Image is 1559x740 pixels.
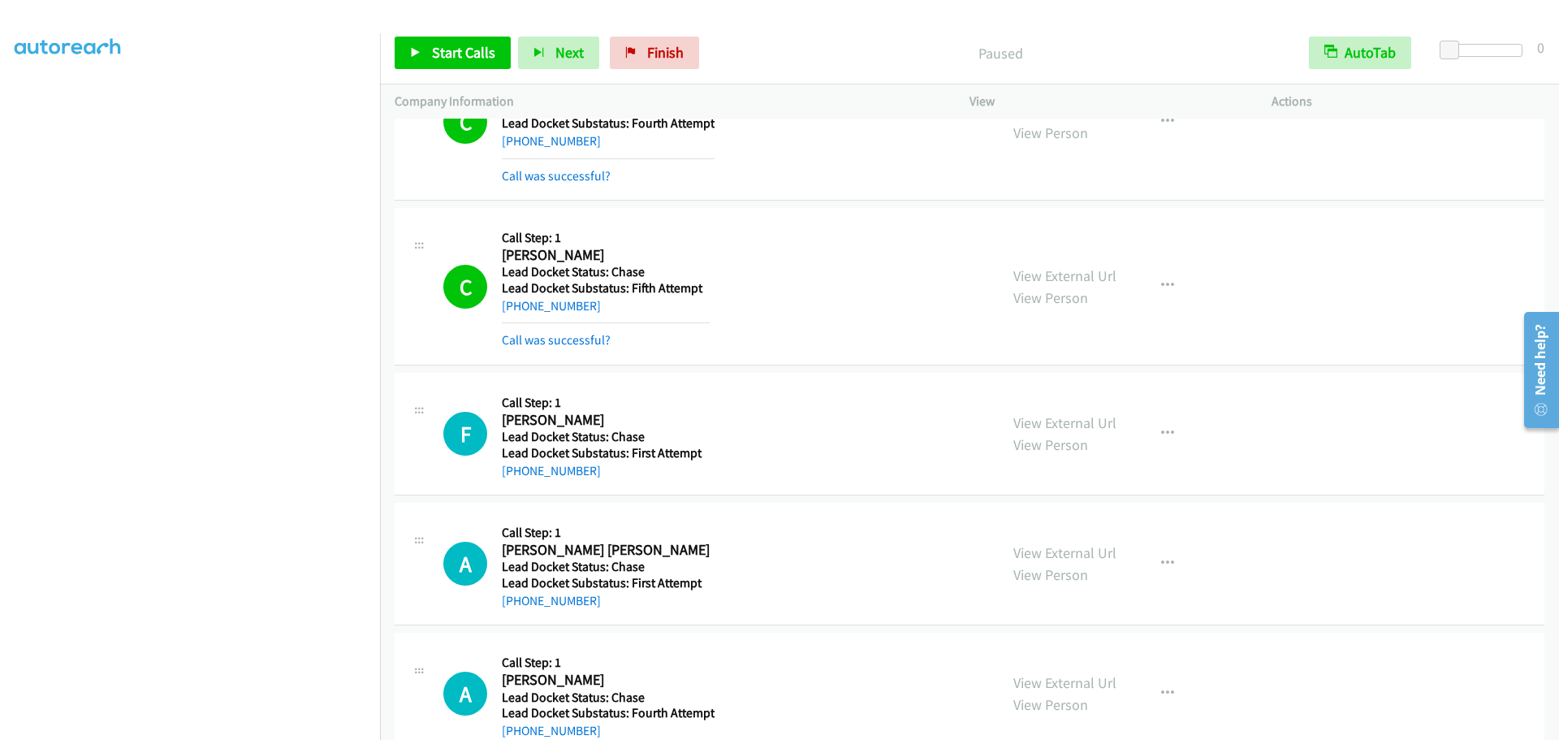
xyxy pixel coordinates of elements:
[502,115,715,132] h5: Lead Docket Substatus: Fourth Attempt
[1013,413,1116,432] a: View External Url
[1013,288,1088,307] a: View Person
[1013,565,1088,584] a: View Person
[502,298,601,314] a: [PHONE_NUMBER]
[502,525,710,541] h5: Call Step: 1
[502,280,710,296] h5: Lead Docket Substatus: Fifth Attempt
[443,542,487,586] div: The call is yet to be attempted
[443,412,487,456] div: The call is yet to be attempted
[502,264,710,280] h5: Lead Docket Status: Chase
[1537,37,1544,58] div: 0
[1013,435,1088,454] a: View Person
[970,92,1242,111] p: View
[555,43,584,62] span: Next
[502,332,611,348] a: Call was successful?
[502,559,710,575] h5: Lead Docket Status: Chase
[502,671,715,690] h2: [PERSON_NAME]
[443,265,487,309] h1: C
[1512,305,1559,435] iframe: Resource Center
[502,411,710,430] h2: [PERSON_NAME]
[1013,543,1116,562] a: View External Url
[1013,673,1116,692] a: View External Url
[1013,695,1088,714] a: View Person
[502,133,601,149] a: [PHONE_NUMBER]
[502,541,710,560] h2: [PERSON_NAME] [PERSON_NAME]
[432,43,495,62] span: Start Calls
[1013,102,1116,120] a: View External Url
[502,445,710,461] h5: Lead Docket Substatus: First Attempt
[502,655,715,671] h5: Call Step: 1
[395,37,511,69] a: Start Calls
[502,395,710,411] h5: Call Step: 1
[502,705,715,721] h5: Lead Docket Substatus: Fourth Attempt
[443,672,487,716] h1: A
[502,575,710,591] h5: Lead Docket Substatus: First Attempt
[610,37,699,69] a: Finish
[1272,92,1544,111] p: Actions
[502,230,710,246] h5: Call Step: 1
[502,723,601,738] a: [PHONE_NUMBER]
[1309,37,1411,69] button: AutoTab
[502,690,715,706] h5: Lead Docket Status: Chase
[443,100,487,144] h1: C
[443,542,487,586] h1: A
[1013,123,1088,142] a: View Person
[502,168,611,184] a: Call was successful?
[1448,44,1522,57] div: Delay between calls (in seconds)
[502,463,601,478] a: [PHONE_NUMBER]
[721,42,1280,64] p: Paused
[395,92,940,111] p: Company Information
[518,37,599,69] button: Next
[502,429,710,445] h5: Lead Docket Status: Chase
[502,593,601,608] a: [PHONE_NUMBER]
[647,43,684,62] span: Finish
[443,672,487,716] div: The call is yet to be attempted
[443,412,487,456] h1: F
[1013,266,1116,285] a: View External Url
[502,246,710,265] h2: [PERSON_NAME]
